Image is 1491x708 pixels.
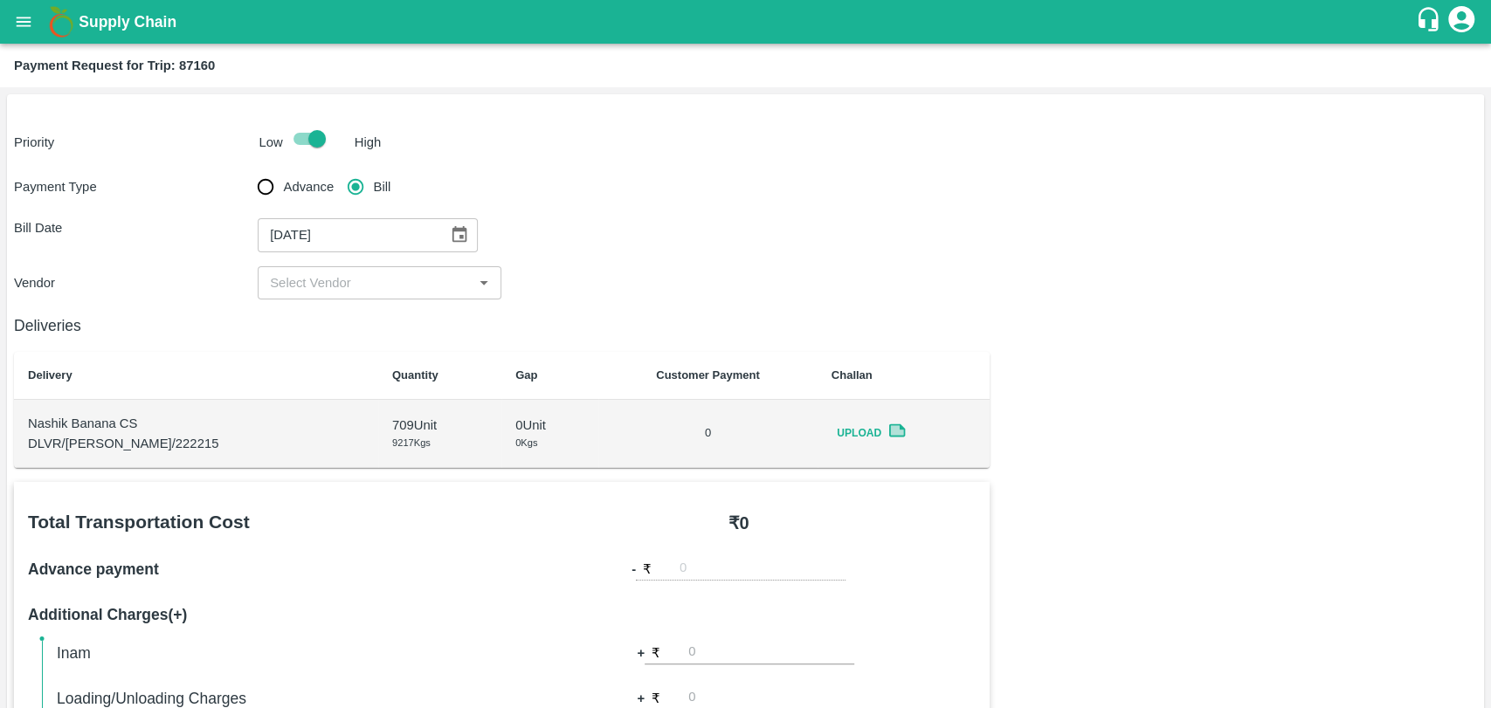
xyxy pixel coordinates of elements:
p: Payment Type [14,177,258,196]
b: ₹ 0 [728,513,749,533]
b: Customer Payment [656,368,759,381]
p: Priority [14,133,252,152]
input: 0 [688,641,854,664]
b: Total Transportation Cost [28,512,250,532]
b: + [637,643,645,663]
input: Bill Date [258,218,436,251]
span: Upload [832,421,887,446]
a: Supply Chain [79,10,1415,34]
p: Bill Date [14,218,258,237]
div: account of current user [1446,3,1477,40]
h6: Inam [57,641,516,665]
div: customer-support [1415,6,1446,38]
b: - [632,560,636,579]
p: DLVR/[PERSON_NAME]/222215 [28,434,364,453]
b: + [637,689,645,708]
td: 0 [598,400,818,468]
p: High [355,133,382,152]
p: Nashik Banana CS [28,414,364,433]
b: Additional Charges(+) [28,606,187,623]
b: Payment Request for Trip: 87160 [14,58,215,72]
button: Choose date, selected date is Sep 3, 2025 [443,218,476,251]
img: logo [44,4,79,39]
h6: Deliveries [14,313,990,338]
b: Advance payment [28,560,159,578]
b: Delivery [28,368,72,381]
p: Vendor [14,273,258,292]
b: Supply Chain [79,13,176,31]
p: ₹ [652,643,660,663]
span: Advance [283,177,334,196]
p: ₹ [643,560,652,579]
p: 0 Unit [515,416,584,435]
span: Bill [374,177,391,196]
input: 0 [680,557,846,581]
b: Challan [832,368,873,381]
p: Low [259,133,283,152]
p: ₹ [652,689,660,708]
button: open drawer [3,2,44,42]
